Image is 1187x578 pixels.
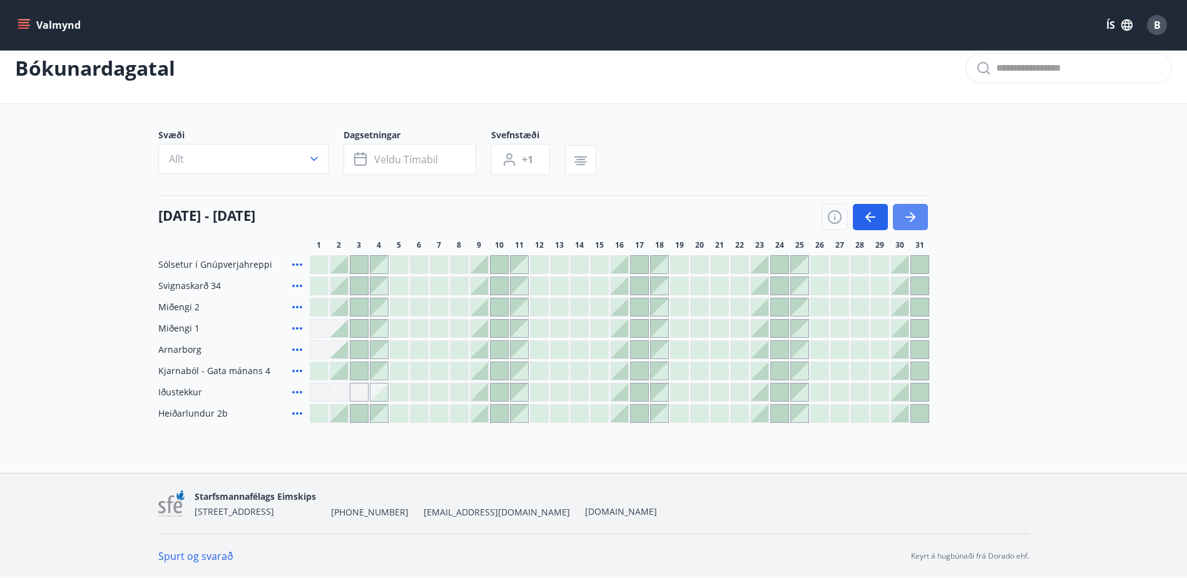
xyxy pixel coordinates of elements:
[310,340,329,359] div: Gráir dagar eru ekki bókanlegir
[775,240,784,250] span: 24
[344,129,491,144] span: Dagsetningar
[915,240,924,250] span: 31
[575,240,584,250] span: 14
[735,240,744,250] span: 22
[158,206,255,225] h4: [DATE] - [DATE]
[158,407,228,420] span: Heiðarlundur 2b
[515,240,524,250] span: 11
[317,240,321,250] span: 1
[522,153,533,166] span: +1
[158,386,202,398] span: Iðustekkur
[310,319,329,338] div: Gráir dagar eru ekki bókanlegir
[715,240,724,250] span: 21
[357,240,361,250] span: 3
[1154,18,1161,32] span: B
[195,490,316,502] span: Starfsmannafélags Eimskips
[15,54,175,82] p: Bókunardagatal
[585,505,657,517] a: [DOMAIN_NAME]
[855,240,864,250] span: 28
[1142,10,1172,40] button: B
[158,343,201,356] span: Arnarborg
[158,129,344,144] span: Svæði
[795,240,804,250] span: 25
[491,144,550,175] button: +1
[491,129,565,144] span: Svefnstæði
[555,240,564,250] span: 13
[15,14,86,36] button: menu
[875,240,884,250] span: 29
[158,258,272,271] span: Sólsetur í Gnúpverjahreppi
[424,506,570,519] span: [EMAIL_ADDRESS][DOMAIN_NAME]
[895,240,904,250] span: 30
[755,240,764,250] span: 23
[158,301,200,313] span: Miðengi 2
[310,383,329,402] div: Gráir dagar eru ekki bókanlegir
[695,240,704,250] span: 20
[615,240,624,250] span: 16
[655,240,664,250] span: 18
[158,490,185,517] img: 7sa1LslLnpN6OqSLT7MqncsxYNiZGdZT4Qcjshc2.png
[337,240,341,250] span: 2
[457,240,461,250] span: 8
[495,240,504,250] span: 10
[437,240,441,250] span: 7
[635,240,644,250] span: 17
[477,240,481,250] span: 9
[815,240,824,250] span: 26
[344,144,476,175] button: Veldu tímabil
[1099,14,1139,36] button: ÍS
[158,549,233,563] a: Spurt og svarað
[835,240,844,250] span: 27
[397,240,401,250] span: 5
[911,550,1029,562] p: Keyrt á hugbúnaði frá Dorado ehf.
[417,240,421,250] span: 6
[331,506,409,519] span: [PHONE_NUMBER]
[330,383,349,402] div: Gráir dagar eru ekki bókanlegir
[158,365,270,377] span: Kjarnaból - Gata mánans 4
[595,240,604,250] span: 15
[158,144,329,174] button: Allt
[350,383,369,402] div: Gráir dagar eru ekki bókanlegir
[158,280,221,292] span: Svignaskarð 34
[195,505,274,517] span: [STREET_ADDRESS]
[169,152,184,166] span: Allt
[377,240,381,250] span: 4
[374,153,438,166] span: Veldu tímabil
[675,240,684,250] span: 19
[535,240,544,250] span: 12
[158,322,200,335] span: Miðengi 1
